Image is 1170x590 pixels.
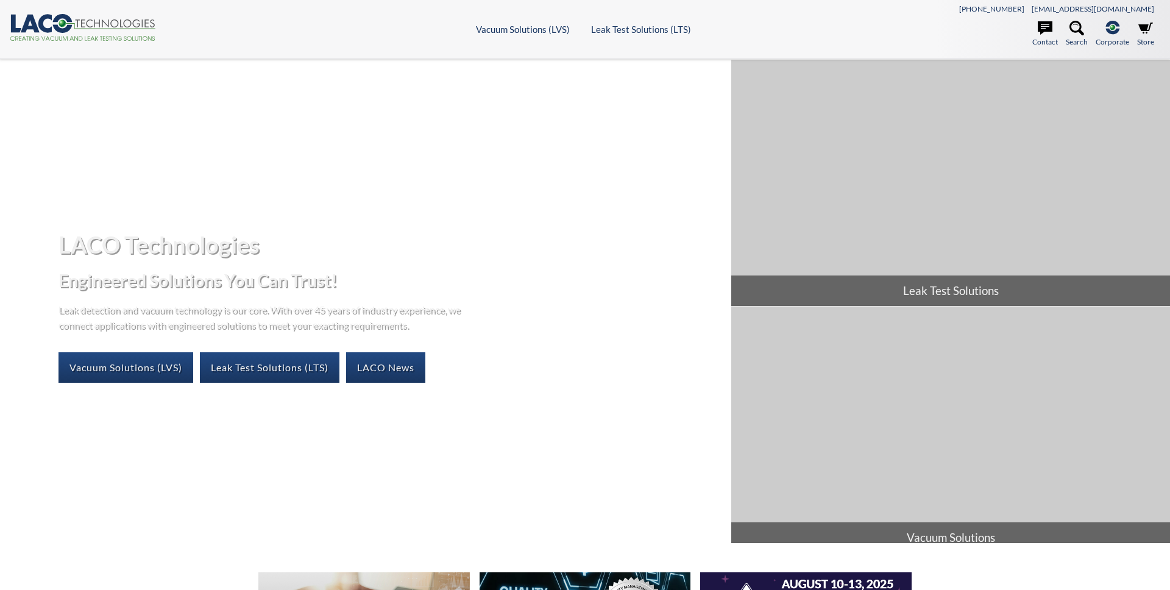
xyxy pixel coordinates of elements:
[200,352,339,383] a: Leak Test Solutions (LTS)
[1137,21,1154,48] a: Store
[731,307,1170,553] a: Vacuum Solutions
[591,24,691,35] a: Leak Test Solutions (LTS)
[1096,36,1129,48] span: Corporate
[1066,21,1088,48] a: Search
[58,230,721,260] h1: LACO Technologies
[731,522,1170,553] span: Vacuum Solutions
[58,269,721,292] h2: Engineered Solutions You Can Trust!
[346,352,425,383] a: LACO News
[476,24,570,35] a: Vacuum Solutions (LVS)
[58,352,193,383] a: Vacuum Solutions (LVS)
[58,302,467,333] p: Leak detection and vacuum technology is our core. With over 45 years of industry experience, we c...
[731,275,1170,306] span: Leak Test Solutions
[1032,4,1154,13] a: [EMAIL_ADDRESS][DOMAIN_NAME]
[1032,21,1058,48] a: Contact
[959,4,1024,13] a: [PHONE_NUMBER]
[731,60,1170,306] a: Leak Test Solutions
